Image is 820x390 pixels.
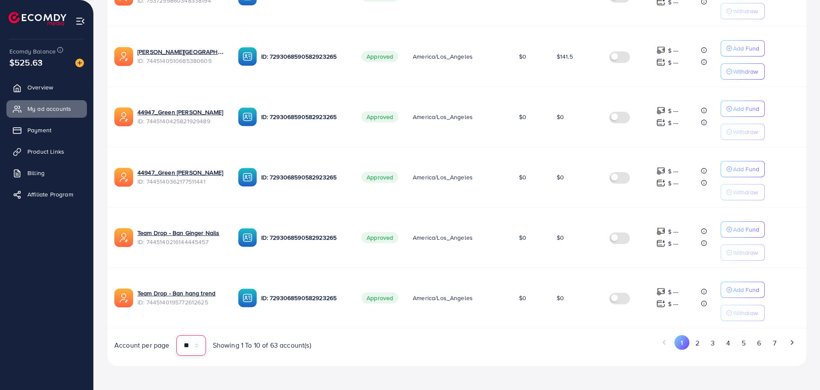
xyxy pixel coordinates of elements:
[721,3,765,19] button: Withdraw
[137,298,224,307] span: ID: 7445140195772612625
[6,164,87,182] a: Billing
[668,106,679,116] p: $ ---
[721,221,765,238] button: Add Fund
[137,108,224,116] a: 44947_Green [PERSON_NAME]
[656,58,665,67] img: top-up amount
[733,66,758,77] p: Withdraw
[361,232,398,243] span: Approved
[733,224,759,235] p: Add Fund
[413,52,473,61] span: America/Los_Angeles
[656,299,665,308] img: top-up amount
[674,335,689,350] button: Go to page 1
[27,83,53,92] span: Overview
[137,117,224,125] span: ID: 7445140425821929489
[733,285,759,295] p: Add Fund
[733,6,758,16] p: Withdraw
[751,335,767,351] button: Go to page 6
[114,340,170,350] span: Account per page
[721,124,765,140] button: Withdraw
[6,186,87,203] a: Affiliate Program
[668,238,679,249] p: $ ---
[238,168,257,187] img: ic-ba-acc.ded83a64.svg
[721,244,765,261] button: Withdraw
[27,169,45,177] span: Billing
[9,47,56,56] span: Ecomdy Balance
[114,289,133,307] img: ic-ads-acc.e4c84228.svg
[721,161,765,177] button: Add Fund
[361,292,398,304] span: Approved
[733,247,758,258] p: Withdraw
[137,48,224,65] div: <span class='underline'>Nguyễn Hoàng Phước Định</span></br>7445140510685380609
[238,289,257,307] img: ic-ba-acc.ded83a64.svg
[114,228,133,247] img: ic-ads-acc.e4c84228.svg
[733,43,759,54] p: Add Fund
[6,122,87,139] a: Payment
[668,299,679,309] p: $ ---
[137,168,224,186] div: <span class='underline'>44947_Green E_TeamVL_Nguyễn Thị Xuân Vy</span></br>7445140362177511441
[6,79,87,96] a: Overview
[721,40,765,57] button: Add Fund
[784,335,799,350] button: Go to next page
[413,233,473,242] span: America/Los_Angeles
[261,51,348,62] p: ID: 7293068590582923265
[519,233,526,242] span: $0
[114,107,133,126] img: ic-ads-acc.e4c84228.svg
[27,147,64,156] span: Product Links
[733,164,759,174] p: Add Fund
[721,184,765,200] button: Withdraw
[75,16,85,26] img: menu
[464,335,799,351] ul: Pagination
[767,335,782,351] button: Go to page 7
[261,232,348,243] p: ID: 7293068590582923265
[557,173,564,182] span: $0
[6,100,87,117] a: My ad accounts
[656,106,665,115] img: top-up amount
[413,294,473,302] span: America/Los_Angeles
[519,173,526,182] span: $0
[668,166,679,176] p: $ ---
[656,46,665,55] img: top-up amount
[733,308,758,318] p: Withdraw
[27,126,51,134] span: Payment
[213,340,311,350] span: Showing 1 To 10 of 63 account(s)
[656,239,665,248] img: top-up amount
[784,351,814,384] iframe: Chat
[361,111,398,122] span: Approved
[413,173,473,182] span: America/Los_Angeles
[137,168,224,177] a: 44947_Green [PERSON_NAME]
[137,229,224,237] a: Team Drop - Ban Ginger Nails
[9,56,42,68] span: $525.63
[668,178,679,188] p: $ ---
[557,52,573,61] span: $141.5
[733,187,758,197] p: Withdraw
[519,294,526,302] span: $0
[114,168,133,187] img: ic-ads-acc.e4c84228.svg
[705,335,720,351] button: Go to page 3
[137,289,224,307] div: <span class='underline'>Team Drop - Ban hang trend</span></br>7445140195772612625
[261,293,348,303] p: ID: 7293068590582923265
[557,294,564,302] span: $0
[137,177,224,186] span: ID: 7445140362177511441
[361,51,398,62] span: Approved
[668,287,679,297] p: $ ---
[27,104,71,113] span: My ad accounts
[656,179,665,188] img: top-up amount
[736,335,751,351] button: Go to page 5
[137,229,224,246] div: <span class='underline'>Team Drop - Ban Ginger Nails</span></br>7445140216144445457
[668,226,679,237] p: $ ---
[261,172,348,182] p: ID: 7293068590582923265
[557,233,564,242] span: $0
[137,57,224,65] span: ID: 7445140510685380609
[519,113,526,121] span: $0
[137,108,224,125] div: <span class='underline'>44947_Green E_TeamVL_Trần Thị Phương Linh</span></br>7445140425821929489
[137,238,224,246] span: ID: 7445140216144445457
[668,57,679,68] p: $ ---
[733,104,759,114] p: Add Fund
[668,45,679,56] p: $ ---
[656,287,665,296] img: top-up amount
[656,167,665,176] img: top-up amount
[656,118,665,127] img: top-up amount
[361,172,398,183] span: Approved
[733,127,758,137] p: Withdraw
[238,107,257,126] img: ic-ba-acc.ded83a64.svg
